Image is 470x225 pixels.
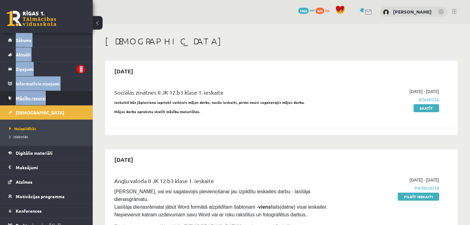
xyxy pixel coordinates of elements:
[16,179,32,185] span: Atzīmes
[114,189,328,217] span: [PERSON_NAME], vai esi sagatavojis pievienošanai jau izpildītu ieskaites darbu - lasītāja dienasg...
[16,194,65,199] span: Motivācijas programma
[16,95,46,101] span: Mācību resursi
[337,185,439,191] span: Pievienota
[310,8,315,13] span: mP
[114,100,305,105] strong: Ieskaitē būs jāpievieno iepriekš veiktais mājas darbs, nesāc ieskaiti, pirms neesi sagatavojis mā...
[315,8,332,13] a: 420 xp
[8,105,85,120] a: [DEMOGRAPHIC_DATA]
[8,204,85,218] a: Konferences
[8,146,85,160] a: Digitālie materiāli
[393,9,432,15] a: [PERSON_NAME]
[114,109,201,114] strong: Mājas darba aprakstu skatīt mācību materiālos.
[8,62,85,76] a: Ziņojumi2
[16,76,85,91] legend: Informatīvie ziņojumi
[8,160,85,174] a: Maksājumi
[337,96,439,103] span: Iesniegta
[8,91,85,105] a: Mācību resursi
[8,175,85,189] a: Atzīmes
[114,177,328,188] div: Angļu valoda II JK 12.b3 klase 1. ieskaite
[105,36,458,47] h1: [DEMOGRAPHIC_DATA]
[16,37,32,43] span: Sākums
[9,126,36,131] span: Neizpildītās
[108,152,139,167] h2: [DATE]
[77,65,85,73] i: 2
[383,9,389,15] img: Alise Pukalova
[398,193,439,201] a: Pildīt ieskaiti
[298,8,309,14] span: 1466
[16,208,42,214] span: Konferences
[8,189,85,203] a: Motivācijas programma
[108,64,139,78] h2: [DATE]
[8,33,85,47] a: Sākums
[325,8,329,13] span: xp
[16,150,53,156] span: Digitālie materiāli
[16,62,85,76] legend: Ziņojumi
[9,126,87,131] a: Neizpildītās
[114,88,328,100] div: Sociālās zinātnes II JK 12.b3 klase 1. ieskaite
[8,76,85,91] a: Informatīvie ziņojumi
[8,47,85,62] a: Aktuāli
[9,134,28,139] span: Izlabotās
[315,8,324,14] span: 420
[409,88,439,95] span: [DATE] - [DATE]
[409,177,439,183] span: [DATE] - [DATE]
[413,104,439,112] a: Skatīt
[9,134,87,139] a: Izlabotās
[7,11,56,26] a: Rīgas 1. Tālmācības vidusskola
[16,110,64,115] span: [DEMOGRAPHIC_DATA]
[298,8,315,13] a: 1466 mP
[16,160,85,174] legend: Maksājumi
[16,52,31,57] span: Aktuāli
[258,204,271,210] strong: viens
